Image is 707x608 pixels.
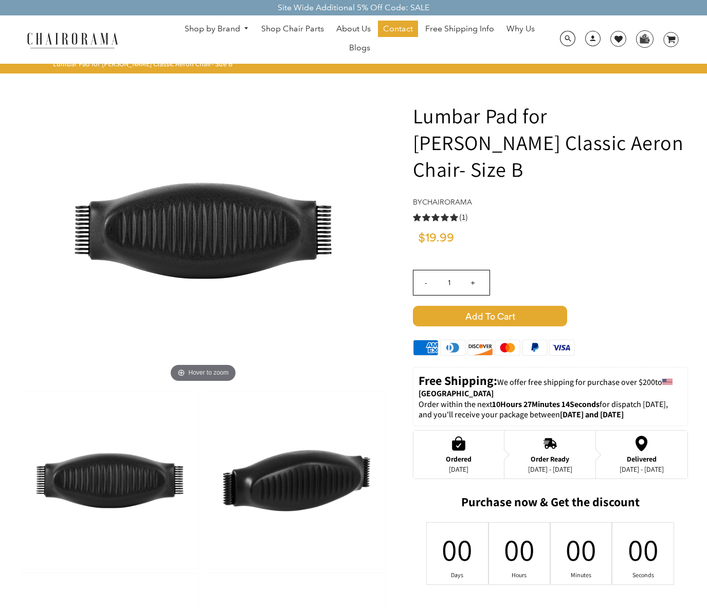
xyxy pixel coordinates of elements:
img: Lumbar Pad for Herman Miller Classic Aeron Chair- Size B - chairorama [22,392,198,569]
a: Lumbar Pad for Herman Miller Classic Aeron Chair- Size B - chairoramaHover to zoom [49,225,357,235]
span: About Us [336,24,371,34]
div: 00 [451,529,464,569]
span: Shop Chair Parts [261,24,324,34]
p: to [419,373,682,399]
nav: DesktopNavigation [168,21,551,59]
a: Shop Chair Parts [256,21,329,37]
a: Contact [378,21,418,37]
img: WhatsApp_Image_2024-07-12_at_16.23.01.webp [637,31,652,46]
div: 00 [574,529,588,569]
div: Minutes [574,571,588,579]
span: Free Shipping Info [425,24,494,34]
div: [DATE] - [DATE] [620,465,664,473]
div: Seconds [637,571,650,579]
button: Add to Cart [413,306,688,326]
strong: [DATE] and [DATE] [560,409,624,420]
a: Free Shipping Info [420,21,499,37]
a: Shop by Brand [179,21,255,37]
strong: Free Shipping: [419,372,497,389]
span: Blogs [349,43,370,53]
strong: [GEOGRAPHIC_DATA] [419,388,494,399]
span: We offer free shipping for purchase over $200 [497,377,655,388]
span: Contact [383,24,413,34]
span: Add to Cart [413,306,567,326]
div: 00 [513,529,526,569]
div: [DATE] [446,465,472,473]
div: Ordered [446,455,472,463]
span: Why Us [506,24,535,34]
div: 00 [637,529,650,569]
div: Delivered [620,455,664,463]
div: Hours [513,571,526,579]
a: About Us [331,21,376,37]
input: - [413,270,438,295]
span: $19.99 [418,232,454,244]
input: + [461,270,485,295]
a: Why Us [501,21,540,37]
h2: Purchase now & Get the discount [413,494,688,514]
p: Order within the next for dispatch [DATE], and you'll receive your package between [419,399,682,421]
span: (1) [459,212,468,223]
div: [DATE] - [DATE] [528,465,572,473]
div: Order Ready [528,455,572,463]
img: Lumbar Pad for Herman Miller Classic Aeron Chair- Size B - chairorama [49,77,357,385]
div: Days [451,571,464,579]
a: chairorama [422,197,472,207]
span: 10Hours 27Minutes 14Seconds [492,399,600,410]
h4: by [413,198,688,207]
a: 5.0 rating (1 votes) [413,212,688,223]
img: Lumbar Pad for Herman Miller Classic Aeron Chair- Size B - chairorama [208,392,385,569]
h1: Lumbar Pad for [PERSON_NAME] Classic Aeron Chair- Size B [413,102,688,182]
a: Blogs [344,40,375,56]
img: chairorama [21,31,124,49]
